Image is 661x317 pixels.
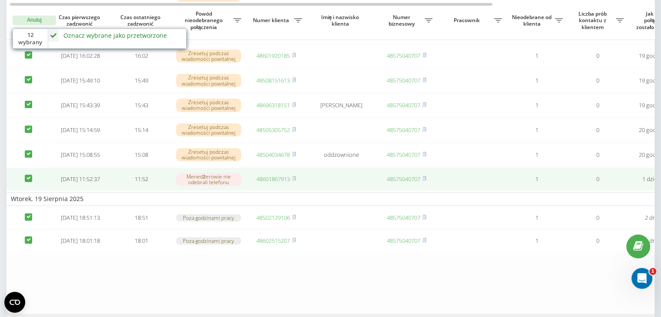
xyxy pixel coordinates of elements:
span: Nieodebrane od klienta [511,14,555,27]
td: 15:14 [111,119,172,142]
td: 15:49 [111,69,172,92]
td: [DATE] 15:49:10 [50,69,111,92]
td: 0 [567,143,628,166]
button: Anuluj [13,16,56,25]
td: 1 [506,230,567,251]
td: 0 [567,119,628,142]
a: 48601867913 [256,175,290,183]
a: 48508151613 [256,76,290,84]
td: 0 [567,168,628,191]
td: [DATE] 15:08:55 [50,143,111,166]
a: 48575040707 [387,175,420,183]
td: 0 [567,44,628,67]
div: Zresetuj podczas wiadomości powitalnej [176,74,241,87]
td: 18:01 [111,230,172,251]
td: 15:43 [111,94,172,117]
span: Czas ostatniego zadzwonić [118,14,165,27]
td: 0 [567,94,628,117]
a: 48575040707 [387,151,420,158]
div: Zresetuj podczas wiadomości powitalnej [176,148,241,161]
div: Zresetuj podczas wiadomości powitalnej [176,99,241,112]
a: 48504034678 [256,151,290,158]
td: 11:52 [111,168,172,191]
div: 12 wybrany [13,29,48,48]
td: 0 [567,207,628,228]
span: Liczba prób kontaktu z klientem [571,10,616,31]
td: [DATE] 15:14:59 [50,119,111,142]
a: 48696318151 [256,101,290,109]
a: 48602515207 [256,237,290,244]
td: 1 [506,207,567,228]
div: Poza godzinami pracy [176,237,241,244]
span: Numer klienta [250,17,294,24]
a: 48505305752 [256,126,290,134]
div: Zresetuj podczas wiadomości powitalnej [176,50,241,63]
a: 48601920185 [256,52,290,59]
span: Pracownik [441,17,494,24]
td: 0 [567,230,628,251]
a: 48575040707 [387,237,420,244]
td: 16:02 [111,44,172,67]
span: 1 [649,268,656,275]
td: 1 [506,44,567,67]
td: [DATE] 18:01:18 [50,230,111,251]
td: [DATE] 16:02:28 [50,44,111,67]
div: Poza godzinami pracy [176,214,241,221]
td: [DATE] 15:43:39 [50,94,111,117]
td: oddzownione [306,143,376,166]
td: 1 [506,94,567,117]
td: [DATE] 18:51:13 [50,207,111,228]
td: [DATE] 11:52:37 [50,168,111,191]
a: 48502129106 [256,214,290,221]
a: 48575040707 [387,126,420,134]
td: 1 [506,119,567,142]
div: Menedżerowie nie odebrali telefonu [176,173,241,186]
span: Powód nieodebranego połączenia [176,10,233,31]
td: 1 [506,143,567,166]
span: Imię i nazwisko klienta [314,14,369,27]
td: 0 [567,69,628,92]
td: 18:51 [111,207,172,228]
span: Czas pierwszego zadzwonić [57,14,104,27]
a: 48575040707 [387,76,420,84]
button: Open CMP widget [4,292,25,313]
iframe: Intercom live chat [631,268,652,289]
td: 15:08 [111,143,172,166]
td: 1 [506,168,567,191]
a: 48575040707 [387,101,420,109]
a: 48575040707 [387,52,420,59]
td: 1 [506,69,567,92]
a: 48575040707 [387,214,420,221]
td: [PERSON_NAME] [306,94,376,117]
div: Oznacz wybrane jako przetworzone [63,31,167,40]
div: Zresetuj podczas wiadomości powitalnej [176,123,241,136]
span: Numer biznesowy [380,14,425,27]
